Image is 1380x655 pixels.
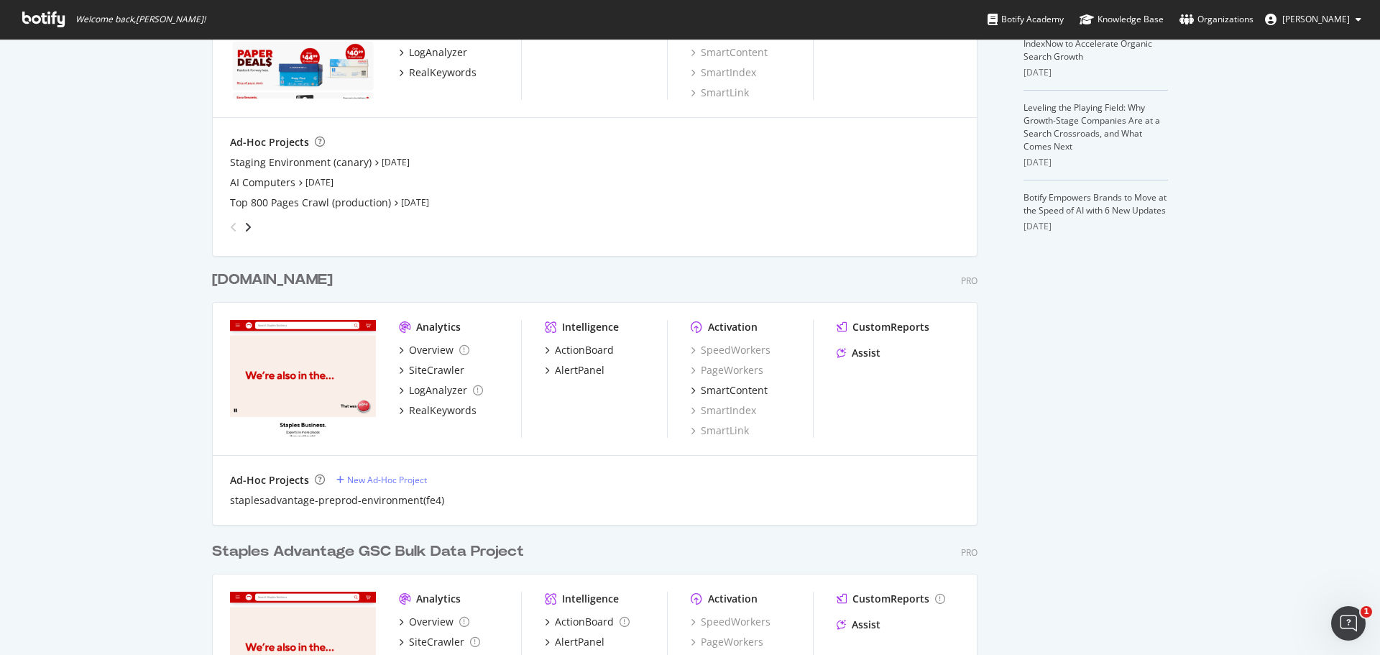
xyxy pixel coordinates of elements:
a: Leveling the Playing Field: Why Growth-Stage Companies Are at a Search Crossroads, and What Comes... [1023,101,1160,152]
div: Overview [409,343,454,357]
div: angle-right [243,220,253,234]
a: ActionBoard [545,343,614,357]
a: AlertPanel [545,635,604,649]
div: New Ad-Hoc Project [347,474,427,486]
span: Jeffrey Iwanicki [1282,13,1350,25]
img: staplesadvantage.com [230,320,376,436]
a: RealKeywords [399,65,477,80]
div: ActionBoard [555,615,614,629]
a: PageWorkers [691,363,763,377]
div: Ad-Hoc Projects [230,473,309,487]
div: Assist [852,346,880,360]
div: Knowledge Base [1080,12,1164,27]
div: [DATE] [1023,66,1168,79]
span: Welcome back, [PERSON_NAME] ! [75,14,206,25]
div: [DATE] [1023,156,1168,169]
a: ActionBoard [545,615,630,629]
div: Ad-Hoc Projects [230,135,309,150]
div: SiteCrawler [409,363,464,377]
div: SiteCrawler [409,635,464,649]
div: Intelligence [562,320,619,334]
a: Botify Empowers Brands to Move at the Speed of AI with 6 New Updates [1023,191,1167,216]
div: ActionBoard [555,343,614,357]
div: Pro [961,546,977,559]
div: Intelligence [562,592,619,606]
a: [DATE] [382,156,410,168]
div: Staples Advantage GSC Bulk Data Project [212,541,524,562]
a: SmartLink [691,86,749,100]
a: SmartContent [691,45,768,60]
div: CustomReports [852,592,929,606]
div: Assist [852,618,880,632]
a: Assist [837,618,880,632]
a: CustomReports [837,320,929,334]
a: AlertPanel [545,363,604,377]
a: LogAnalyzer [399,45,467,60]
iframe: Intercom live chat [1331,606,1366,641]
a: [DATE] [305,176,333,188]
div: Pro [961,275,977,287]
a: SmartContent [691,383,768,398]
div: [DATE] [1023,220,1168,233]
a: [DOMAIN_NAME] [212,270,339,290]
div: CustomReports [852,320,929,334]
div: Analytics [416,592,461,606]
a: Why Mid-Sized Brands Should Use IndexNow to Accelerate Organic Search Growth [1023,24,1161,63]
div: Organizations [1179,12,1253,27]
div: RealKeywords [409,65,477,80]
div: Botify Academy [988,12,1064,27]
a: [DATE] [401,196,429,209]
a: SiteCrawler [399,635,480,649]
a: Overview [399,615,469,629]
div: AlertPanel [555,635,604,649]
button: [PERSON_NAME] [1253,8,1373,31]
a: SmartIndex [691,403,756,418]
div: Activation [708,592,758,606]
div: SmartContent [701,383,768,398]
div: LogAnalyzer [409,383,467,398]
a: PageWorkers [691,635,763,649]
a: AI Computers [230,175,295,190]
div: Analytics [416,320,461,334]
a: SpeedWorkers [691,343,770,357]
span: 1 [1361,606,1372,618]
a: Overview [399,343,469,357]
div: LogAnalyzer [409,45,467,60]
a: Staging Environment (canary) [230,155,372,170]
a: LogAnalyzer [399,383,483,398]
a: SmartLink [691,423,749,438]
a: CustomReports [837,592,945,606]
div: [DOMAIN_NAME] [212,270,333,290]
a: RealKeywords [399,403,477,418]
a: Staples Advantage GSC Bulk Data Project [212,541,530,562]
a: New Ad-Hoc Project [336,474,427,486]
a: staplesadvantage-preprod-environment(fe4) [230,493,444,508]
a: SmartIndex [691,65,756,80]
div: AlertPanel [555,363,604,377]
div: RealKeywords [409,403,477,418]
div: Overview [409,615,454,629]
a: SpeedWorkers [691,615,770,629]
a: SiteCrawler [399,363,464,377]
div: Activation [708,320,758,334]
a: Top 800 Pages Crawl (production) [230,196,391,210]
a: Assist [837,346,880,360]
div: angle-left [224,216,243,239]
